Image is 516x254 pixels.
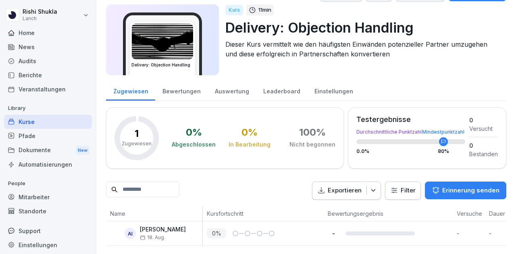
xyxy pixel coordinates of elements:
div: Dokumente [4,143,92,158]
a: Mitarbeiter [4,190,92,204]
a: Automatisierungen [4,157,92,171]
div: Filter [390,186,416,194]
p: Zugewiesen [122,140,152,147]
p: Delivery: Objection Handling [225,17,500,38]
div: 0 [469,116,498,124]
a: Kurse [4,115,92,129]
a: Standorte [4,204,92,218]
p: Versuche [457,209,481,218]
a: Einstellungen [307,80,360,101]
a: Zugewiesen [106,80,155,101]
p: Lanch [23,16,57,21]
div: 0 % [186,128,202,137]
div: 80 % [438,149,449,154]
a: DokumenteNew [4,143,92,158]
p: People [4,177,92,190]
p: Rishi Shukla [23,8,57,15]
button: Filter [385,182,420,199]
div: Versucht [469,124,498,133]
div: New [76,146,89,155]
p: 0 % [207,228,226,238]
a: News [4,40,92,54]
p: Name [110,209,198,218]
button: Exportieren [312,182,381,200]
p: Bewertungsergebnis [328,209,449,218]
a: Auswertung [208,80,256,101]
div: 0.0 % [356,149,465,154]
p: 1 [135,129,139,138]
p: Dieser Kurs vermittelt wie den häufigsten Einwänden potenzieller Partner umzugehen und diese erfo... [225,39,500,59]
a: Berichte [4,68,92,82]
div: 0 [469,141,498,150]
button: Erinnerung senden [425,182,506,199]
a: Veranstaltungen [4,82,92,96]
p: - [328,229,339,237]
a: Bewertungen [155,80,208,101]
img: uim5gx7fz7npk6ooxrdaio0l.png [132,24,193,59]
span: 18. Aug. [140,235,165,240]
p: Library [4,102,92,115]
p: - [457,229,485,237]
div: Bestanden [469,150,498,158]
p: Exportieren [328,186,362,195]
p: Kursfortschritt [207,209,320,218]
div: Nicht begonnen [289,140,335,149]
p: Erinnerung senden [442,186,499,195]
p: [PERSON_NAME] [140,226,186,233]
a: Home [4,26,92,40]
div: Mindestpunktzahl [422,130,464,134]
p: 11 min [258,6,271,14]
div: Kurs [225,5,243,15]
div: 100 % [299,128,326,137]
h3: Delivery: Objection Handling [131,62,193,68]
a: Audits [4,54,92,68]
div: Testergebnisse [356,116,465,123]
div: Support [4,224,92,238]
div: In Bearbeitung [229,140,270,149]
a: Leaderboard [256,80,307,101]
div: AI [125,228,136,239]
div: Durchschnittliche Punktzahl [356,130,465,134]
div: 0 % [241,128,258,137]
a: Pfade [4,129,92,143]
a: Einstellungen [4,238,92,252]
div: Abgeschlossen [172,140,216,149]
